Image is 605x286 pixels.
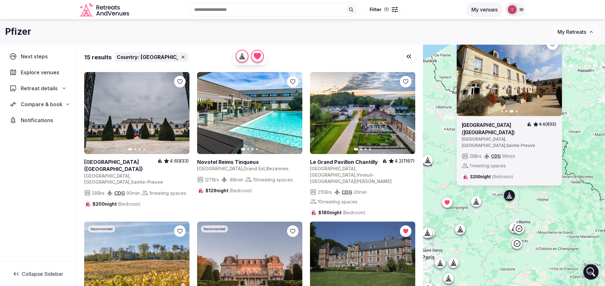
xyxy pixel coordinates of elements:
[461,143,505,148] span: [GEOGRAPHIC_DATA]
[253,176,293,183] span: 10 meeting spaces
[505,136,506,141] span: ,
[91,227,113,231] span: Recommended
[583,264,599,280] div: Open Intercom Messenger
[505,110,507,112] button: Go to slide 2
[22,271,63,277] span: Collapse Sidebar
[205,176,219,183] span: 127 Brs
[141,54,196,61] span: [GEOGRAPHIC_DATA]
[21,53,50,60] span: Next steps
[129,179,131,185] span: ,
[84,53,112,61] div: 15 results
[201,225,228,232] div: Recommended
[256,148,258,150] button: Go to slide 4
[310,172,355,178] span: [GEOGRAPHIC_DATA]
[128,148,132,150] button: Go to slide 1
[134,148,136,150] button: Go to slide 2
[5,66,71,79] a: Explore venues
[343,210,365,215] span: (Bedroom)
[21,69,62,76] span: Explore venues
[5,267,71,281] button: Collapse Sidebar
[370,6,381,13] span: Filter
[21,116,56,124] span: Notifications
[252,148,254,150] button: Go to slide 3
[532,121,557,128] button: 4.6(833)
[466,2,503,17] button: My venues
[318,209,365,216] span: $180 night
[242,166,243,171] span: ,
[505,143,506,148] span: ,
[469,153,481,159] span: 28 Brs
[197,158,302,165] a: View venue
[84,179,129,185] span: [GEOGRAPHIC_DATA]
[355,166,357,171] span: ,
[466,6,503,13] a: My venues
[5,26,31,38] h1: Pfizer
[318,198,358,205] span: 10 meeting spaces
[118,201,141,207] span: (Bedroom)
[557,29,586,35] span: My Retreats
[318,189,332,195] span: 215 Brs
[5,114,71,127] a: Notifications
[310,158,382,165] a: View venue
[84,158,158,173] a: View venue
[369,148,371,150] button: Go to slide 4
[461,122,527,136] h2: [GEOGRAPHIC_DATA] ([GEOGRAPHIC_DATA])
[515,110,517,112] button: Go to slide 4
[506,143,535,148] span: Sainte-Preuve
[310,172,392,184] span: Vineuil-[GEOGRAPHIC_DATA][PERSON_NAME]
[92,190,105,196] span: 28 Brs
[114,190,125,196] a: CDG
[501,110,503,112] button: Go to slide 1
[469,162,505,169] span: 1 meeting spaces
[79,3,130,17] svg: Retreats and Venues company logo
[310,158,382,165] h2: Le Grand Pavillon Chantilly
[502,153,515,159] span: 90 min
[149,190,186,196] span: 1 meeting spaces
[197,158,302,165] h2: Novotel Reims Tinqueux
[126,190,140,196] span: 90 min
[163,158,189,164] button: 4.6(833)
[461,122,527,136] a: View venue
[247,148,249,150] button: Go to slide 2
[229,188,252,193] span: (Bedroom)
[355,172,357,178] span: ,
[197,166,242,171] span: [GEOGRAPHIC_DATA]
[92,201,141,207] span: $200 night
[310,166,355,171] span: [GEOGRAPHIC_DATA]
[84,72,189,154] a: View Domaine de Barive (Château De Barive)
[84,173,129,179] span: [GEOGRAPHIC_DATA]
[79,3,130,17] a: Visit the homepage
[365,4,402,16] button: Filter(1)
[551,24,600,40] button: My Retreats
[5,50,71,63] a: Next steps
[203,227,225,231] span: Recommended
[143,148,145,150] button: Go to slide 4
[509,110,513,113] button: Go to slide 3
[491,174,513,179] span: (Bedroom)
[461,136,505,141] span: [GEOGRAPHIC_DATA]
[241,148,245,150] button: Go to slide 1
[384,6,389,13] span: ( 1 )
[354,148,358,150] button: Go to slide 1
[365,148,366,150] button: Go to slide 3
[265,166,266,171] span: ,
[539,121,556,128] span: 4.6 (833)
[131,179,163,185] span: Sainte-Preuve
[21,84,58,92] span: Retreat details
[21,100,63,108] span: Compare & book
[117,54,139,61] span: Country:
[129,173,131,179] span: ,
[388,158,415,164] button: 4.2(1167)
[354,189,367,195] span: 20 min
[205,187,252,194] span: $129 night
[170,158,189,164] span: 4.6 (833)
[395,158,415,164] span: 4.2 (1167)
[88,225,115,232] div: Recommended
[266,166,289,171] span: Bezannes
[456,34,562,116] a: View Domaine de Barive (Château De Barive)
[360,148,362,150] button: Go to slide 2
[139,148,141,150] button: Go to slide 3
[243,166,265,171] span: Grand Est
[84,158,158,173] h2: [GEOGRAPHIC_DATA] ([GEOGRAPHIC_DATA])
[342,189,352,195] a: CDG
